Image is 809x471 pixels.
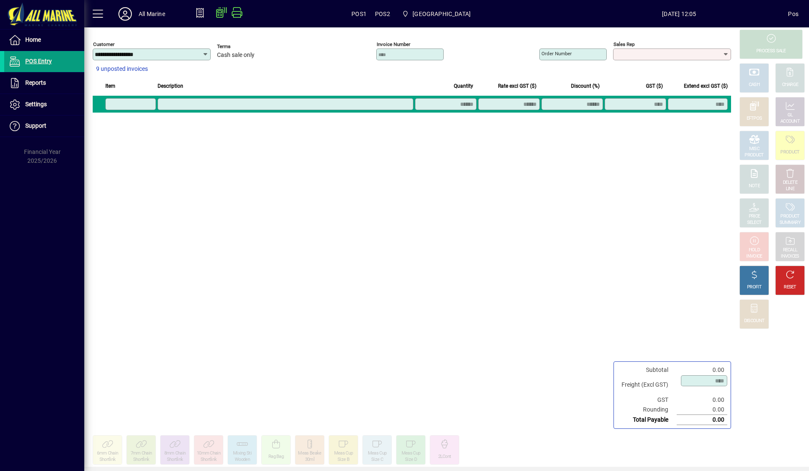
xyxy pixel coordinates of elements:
[454,81,473,91] span: Quantity
[405,457,417,463] div: Size D
[351,7,367,21] span: POS1
[167,457,183,463] div: Shortlink
[201,457,217,463] div: Shortlink
[25,36,41,43] span: Home
[25,58,52,65] span: POS Entry
[783,180,797,186] div: DELETE
[498,81,536,91] span: Rate excl GST ($)
[99,457,116,463] div: Shortlink
[749,213,760,220] div: PRICE
[131,450,152,457] div: 7mm Chain
[570,7,788,21] span: [DATE] 12:05
[25,79,46,86] span: Reports
[746,253,762,260] div: INVOICE
[371,457,383,463] div: Size C
[786,186,794,192] div: LINE
[96,65,148,73] span: 9 unposted invoices
[780,118,800,125] div: ACCOUNT
[112,6,139,22] button: Profile
[617,365,677,375] td: Subtotal
[413,7,471,21] span: [GEOGRAPHIC_DATA]
[133,457,150,463] div: Shortlink
[756,48,786,54] div: PROCESS SALE
[747,284,761,291] div: PROFIT
[617,405,677,415] td: Rounding
[677,415,727,425] td: 0.00
[298,450,321,457] div: Meas Beake
[782,82,798,88] div: CHARGE
[217,52,254,59] span: Cash sale only
[25,101,47,108] span: Settings
[744,318,764,324] div: DISCOUNT
[617,415,677,425] td: Total Payable
[139,7,165,21] div: All Marine
[93,41,115,47] mat-label: Customer
[438,454,451,460] div: 2LCont
[617,375,677,395] td: Freight (Excl GST)
[93,62,151,77] button: 9 unposted invoices
[747,220,762,226] div: SELECT
[399,6,474,22] span: Port Road
[338,457,349,463] div: Size B
[541,51,572,57] mat-label: Order number
[684,81,728,91] span: Extend excl GST ($)
[784,284,796,291] div: RESET
[4,30,84,51] a: Home
[780,220,801,226] div: SUMMARY
[4,116,84,137] a: Support
[235,457,250,463] div: Wooden
[375,7,390,21] span: POS2
[788,112,793,118] div: GL
[25,122,46,129] span: Support
[105,81,115,91] span: Item
[677,365,727,375] td: 0.00
[368,450,386,457] div: Meas Cup
[780,149,799,156] div: PRODUCT
[217,44,268,49] span: Terms
[783,247,798,253] div: RECALL
[571,81,600,91] span: Discount (%)
[788,7,798,21] div: Pos
[745,152,763,159] div: PRODUCT
[749,82,760,88] div: CASH
[164,450,186,457] div: 8mm Chain
[377,41,410,47] mat-label: Invoice number
[677,395,727,405] td: 0.00
[749,183,760,189] div: NOTE
[617,395,677,405] td: GST
[781,253,799,260] div: INVOICES
[677,405,727,415] td: 0.00
[4,73,84,94] a: Reports
[749,247,760,253] div: HOLD
[158,81,183,91] span: Description
[268,454,284,460] div: Rag Bag
[747,116,762,122] div: EFTPOS
[749,146,759,152] div: MISC
[305,457,314,463] div: 30ml
[646,81,663,91] span: GST ($)
[613,41,635,47] mat-label: Sales rep
[197,450,220,457] div: 10mm Chain
[334,450,353,457] div: Meas Cup
[780,213,799,220] div: PRODUCT
[233,450,252,457] div: Mixing Sti
[97,450,118,457] div: 6mm Chain
[4,94,84,115] a: Settings
[402,450,420,457] div: Meas Cup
